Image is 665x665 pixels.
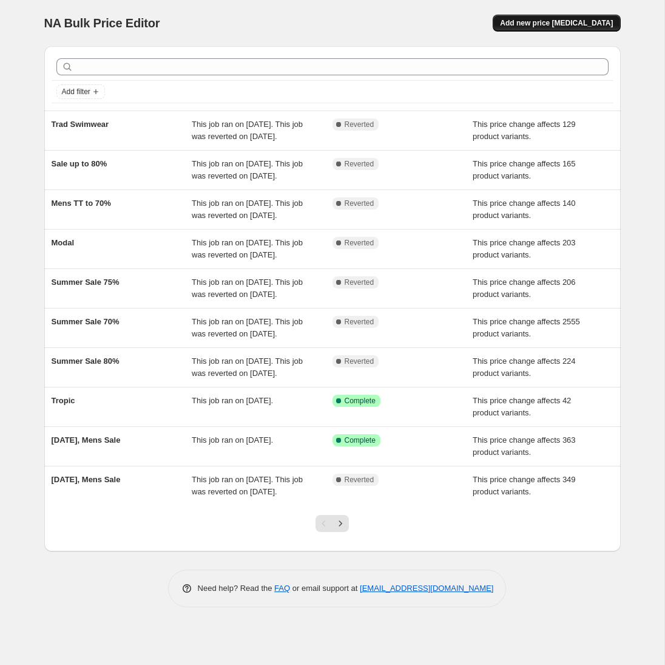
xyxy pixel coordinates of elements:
span: Mens TT to 70% [52,199,111,208]
span: Summer Sale 75% [52,278,120,287]
span: Reverted [345,317,374,327]
span: Summer Sale 80% [52,356,120,366]
span: Add new price [MEDICAL_DATA] [500,18,613,28]
span: Summer Sale 70% [52,317,120,326]
span: This price change affects 42 product variants. [473,396,571,417]
span: This price change affects 206 product variants. [473,278,576,299]
span: or email support at [290,584,360,593]
span: Reverted [345,238,374,248]
button: Next [332,515,349,532]
span: This job ran on [DATE]. This job was reverted on [DATE]. [192,159,303,180]
button: Add new price [MEDICAL_DATA] [493,15,620,32]
span: This price change affects 203 product variants. [473,238,576,259]
span: This job ran on [DATE]. [192,435,273,445]
span: Reverted [345,475,374,485]
span: This price change affects 224 product variants. [473,356,576,378]
span: This price change affects 165 product variants. [473,159,576,180]
span: Tropic [52,396,75,405]
span: Complete [345,435,376,445]
span: Reverted [345,159,374,169]
span: Need help? Read the [198,584,275,593]
span: Reverted [345,199,374,208]
span: Trad Swimwear [52,120,109,129]
span: Reverted [345,120,374,129]
span: This job ran on [DATE]. This job was reverted on [DATE]. [192,120,303,141]
a: FAQ [274,584,290,593]
span: Reverted [345,356,374,366]
span: This job ran on [DATE]. This job was reverted on [DATE]. [192,238,303,259]
button: Add filter [56,84,105,99]
span: This job ran on [DATE]. This job was reverted on [DATE]. [192,199,303,220]
span: This price change affects 140 product variants. [473,199,576,220]
span: [DATE], Mens Sale [52,435,121,445]
span: Complete [345,396,376,406]
span: Modal [52,238,75,247]
span: Add filter [62,87,90,97]
nav: Pagination [316,515,349,532]
span: NA Bulk Price Editor [44,16,160,30]
span: This price change affects 363 product variants. [473,435,576,457]
span: This job ran on [DATE]. [192,396,273,405]
span: This price change affects 129 product variants. [473,120,576,141]
span: This job ran on [DATE]. This job was reverted on [DATE]. [192,317,303,338]
span: This job ran on [DATE]. This job was reverted on [DATE]. [192,278,303,299]
span: Sale up to 80% [52,159,107,168]
a: [EMAIL_ADDRESS][DOMAIN_NAME] [360,584,493,593]
span: Reverted [345,278,374,287]
span: This price change affects 2555 product variants. [473,317,580,338]
span: This job ran on [DATE]. This job was reverted on [DATE]. [192,475,303,496]
span: [DATE], Mens Sale [52,475,121,484]
span: This job ran on [DATE]. This job was reverted on [DATE]. [192,356,303,378]
span: This price change affects 349 product variants. [473,475,576,496]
